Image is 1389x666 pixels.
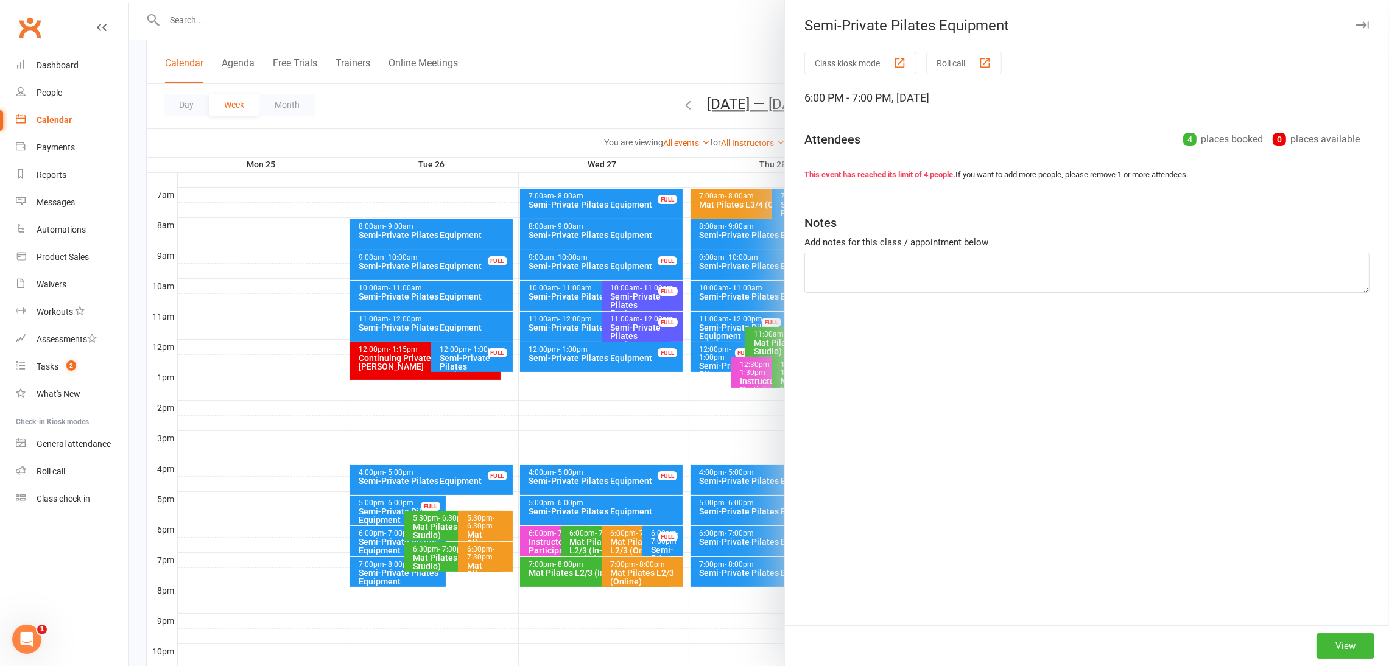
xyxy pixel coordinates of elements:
div: 4 [1183,133,1197,146]
div: Assessments [37,334,97,344]
div: Reports [37,170,66,180]
div: Class check-in [37,494,90,503]
span: 2 [66,360,76,371]
a: Automations [16,216,128,244]
a: Class kiosk mode [16,485,128,513]
div: Roll call [37,466,65,476]
div: 0 [1273,133,1286,146]
div: Automations [37,225,86,234]
div: Payments [37,142,75,152]
a: Workouts [16,298,128,326]
div: 6:00 PM - 7:00 PM, [DATE] [804,89,1370,107]
a: Calendar [16,107,128,134]
a: What's New [16,380,128,408]
div: places available [1273,131,1360,148]
div: Add notes for this class / appointment below [804,235,1370,250]
a: Payments [16,134,128,161]
button: View [1317,633,1374,659]
a: Messages [16,189,128,216]
div: Waivers [37,279,66,289]
div: Workouts [37,307,73,317]
strong: This event has reached its limit of 4 people. [804,170,955,179]
a: Tasks 2 [16,353,128,380]
div: People [37,88,62,97]
div: Calendar [37,115,72,125]
a: Dashboard [16,52,128,79]
div: Notes [804,214,837,231]
div: Messages [37,197,75,207]
button: Roll call [926,52,1002,74]
div: Semi-Private Pilates Equipment [785,17,1389,34]
a: Assessments [16,326,128,353]
span: 1 [37,625,47,634]
div: If you want to add more people, please remove 1 or more attendees. [804,169,1370,181]
a: Reports [16,161,128,189]
div: Product Sales [37,252,89,262]
a: Product Sales [16,244,128,271]
button: Class kiosk mode [804,52,916,74]
div: places booked [1183,131,1263,148]
a: Waivers [16,271,128,298]
a: People [16,79,128,107]
a: Roll call [16,458,128,485]
div: Attendees [804,131,860,148]
div: What's New [37,389,80,399]
div: General attendance [37,439,111,449]
div: Tasks [37,362,58,371]
a: Clubworx [15,12,45,43]
iframe: Intercom live chat [12,625,41,654]
div: Dashboard [37,60,79,70]
a: General attendance kiosk mode [16,430,128,458]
